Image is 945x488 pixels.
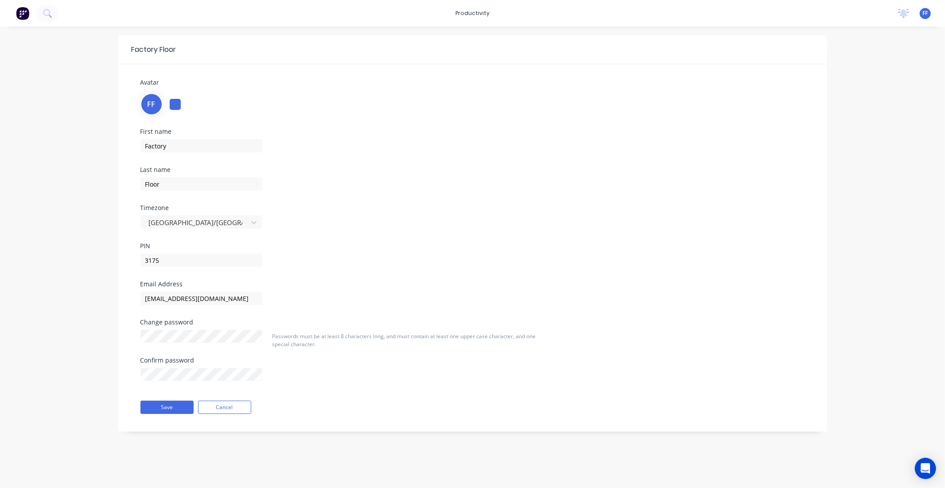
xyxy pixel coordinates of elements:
[16,7,29,20] img: Factory
[451,7,494,20] div: productivity
[140,319,262,325] div: Change password
[140,243,353,249] div: PIN
[140,281,353,287] div: Email Address
[272,332,536,348] span: Passwords must be at least 8 characters long, and must contain at least one upper case character,...
[915,458,936,479] div: Open Intercom Messenger
[198,401,251,414] button: Cancel
[140,167,353,173] div: Last name
[140,357,262,363] div: Confirm password
[140,78,159,86] span: Avatar
[127,44,176,55] div: Factory Floor
[148,99,156,109] span: FF
[140,129,353,135] div: First name
[923,9,928,17] span: FF
[140,205,353,211] div: Timezone
[140,401,194,414] button: Save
